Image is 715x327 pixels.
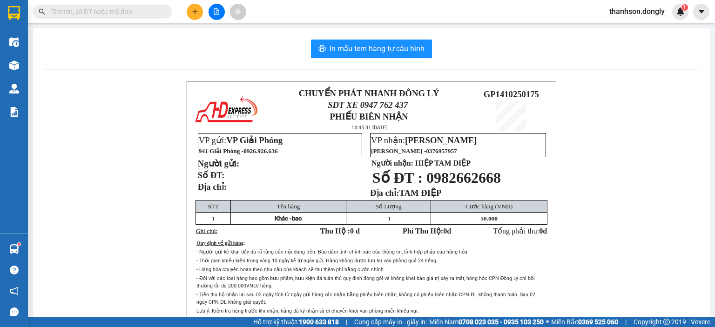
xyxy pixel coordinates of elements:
span: notification [10,287,19,295]
span: - Người gửi kê khai đầy đủ rõ ràng các nội dung trên. Bảo đảm tính chính xác của thông tin, tính ... [196,249,469,255]
span: | [346,317,347,327]
span: 1 [388,215,391,222]
strong: Phí Thu Hộ: đ [403,227,451,235]
span: printer [318,45,326,53]
span: aim [235,8,241,15]
span: Lưu ý: Kiểm tra hàng trước khi nhận, hàng đã ký nhận và di chuyển khỏi văn phòng miễn khiếu nại. [196,308,419,314]
input: Tìm tên, số ĐT hoặc mã đơn [51,7,161,17]
img: logo [194,93,259,126]
span: HIỆP TAM ĐIỆP [415,159,471,167]
span: Quy định về gửi hàng [196,240,243,246]
span: Tên hàng [277,203,300,210]
span: question-circle [10,266,19,274]
img: warehouse-icon [9,84,19,93]
img: warehouse-icon [9,37,19,47]
span: 50.000 [480,215,498,222]
span: VP gửi: [199,135,283,145]
strong: CHUYỂN PHÁT NHANH ĐÔNG LÝ [20,7,79,38]
span: Cung cấp máy in - giấy in: [354,317,427,327]
span: 1 [683,4,686,11]
span: 14:45:31 [DATE] [351,125,387,131]
span: 0376957957 [426,147,457,154]
span: caret-down [697,7,706,16]
span: STT [208,203,219,210]
span: thanhson.dongly [602,6,672,17]
span: Cước hàng (VNĐ) [465,203,513,210]
span: bao [292,215,302,222]
strong: Người nhận: [371,159,413,167]
span: SĐT XE 0947 762 437 [24,40,74,60]
span: file-add [213,8,220,15]
img: logo [5,32,19,65]
span: GP1410250175 [80,48,135,58]
button: plus [187,4,203,20]
img: solution-icon [9,107,19,117]
span: plus [192,8,198,15]
span: 0 [443,227,447,235]
span: Hỗ trợ kỹ thuật: [253,317,339,327]
strong: Người gửi: [198,159,239,168]
strong: PHIẾU BIÊN NHẬN [24,61,74,81]
span: 941 Giải Phóng - [199,147,278,154]
strong: Số ĐT: [198,170,225,180]
strong: Địa chỉ: [198,182,227,192]
span: 0 [539,227,543,235]
span: đ [543,227,547,235]
strong: 1900 633 818 [299,318,339,326]
img: warehouse-icon [9,244,19,254]
span: Miền Nam [429,317,544,327]
img: warehouse-icon [9,60,19,70]
span: 0926.926.636 [243,147,277,154]
span: Tổng phải thu: [493,227,547,235]
span: | [625,317,627,327]
span: - Đối với các loại hàng bao gồm bưu phẩm, bưu kiện đã tuân thủ quy định đóng gói và không khai bá... [196,275,535,289]
img: logo-vxr [8,6,20,20]
span: : [243,240,245,246]
span: - Hàng hóa chuyển hoàn theo nhu cầu của khách sẽ thu thêm phí bằng cước chính. [196,267,385,273]
span: [PERSON_NAME] [405,135,477,145]
span: Số Lượng [376,203,402,210]
sup: 1 [18,243,20,246]
span: TAM ĐIỆP [399,188,441,198]
strong: Địa chỉ: [370,188,399,198]
span: Miền Bắc [551,317,618,327]
span: SĐT XE 0947 762 437 [328,100,408,110]
span: GP1410250175 [484,89,539,99]
button: aim [230,4,246,20]
span: 0982662668 [426,169,501,186]
span: message [10,307,19,316]
span: In mẫu tem hàng tự cấu hình [330,43,425,54]
span: ⚪️ [546,320,549,324]
span: 1 [212,215,215,222]
strong: CHUYỂN PHÁT NHANH ĐÔNG LÝ [299,88,439,98]
span: copyright [663,319,670,325]
span: Số ĐT : [372,169,423,186]
span: search [39,8,45,15]
strong: 0369 525 060 [578,318,618,326]
span: VP Giải Phóng [226,135,283,145]
img: icon-new-feature [676,7,685,16]
span: - Thời gian khiếu kiện trong vòng 10 ngày kể từ ngày gửi. Hàng không được lưu tại văn phòng quá 2... [196,258,438,264]
button: printerIn mẫu tem hàng tự cấu hình [311,40,432,58]
button: caret-down [693,4,709,20]
span: - Tiền thu hộ nhận lại sau 02 ngày tính từ ngày gửi hàng xác nhận bằng phiếu biên nhận, không có ... [196,292,535,305]
span: Khác - [275,215,292,222]
span: [PERSON_NAME] - [371,147,457,154]
strong: PHIẾU BIÊN NHẬN [330,112,408,121]
strong: Thu Hộ : [320,227,360,235]
button: file-add [209,4,225,20]
span: 0 đ [350,227,360,235]
sup: 1 [681,4,688,11]
span: VP nhận: [371,135,477,145]
span: Ghi chú: [196,227,217,234]
strong: 0708 023 035 - 0935 103 250 [459,318,544,326]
